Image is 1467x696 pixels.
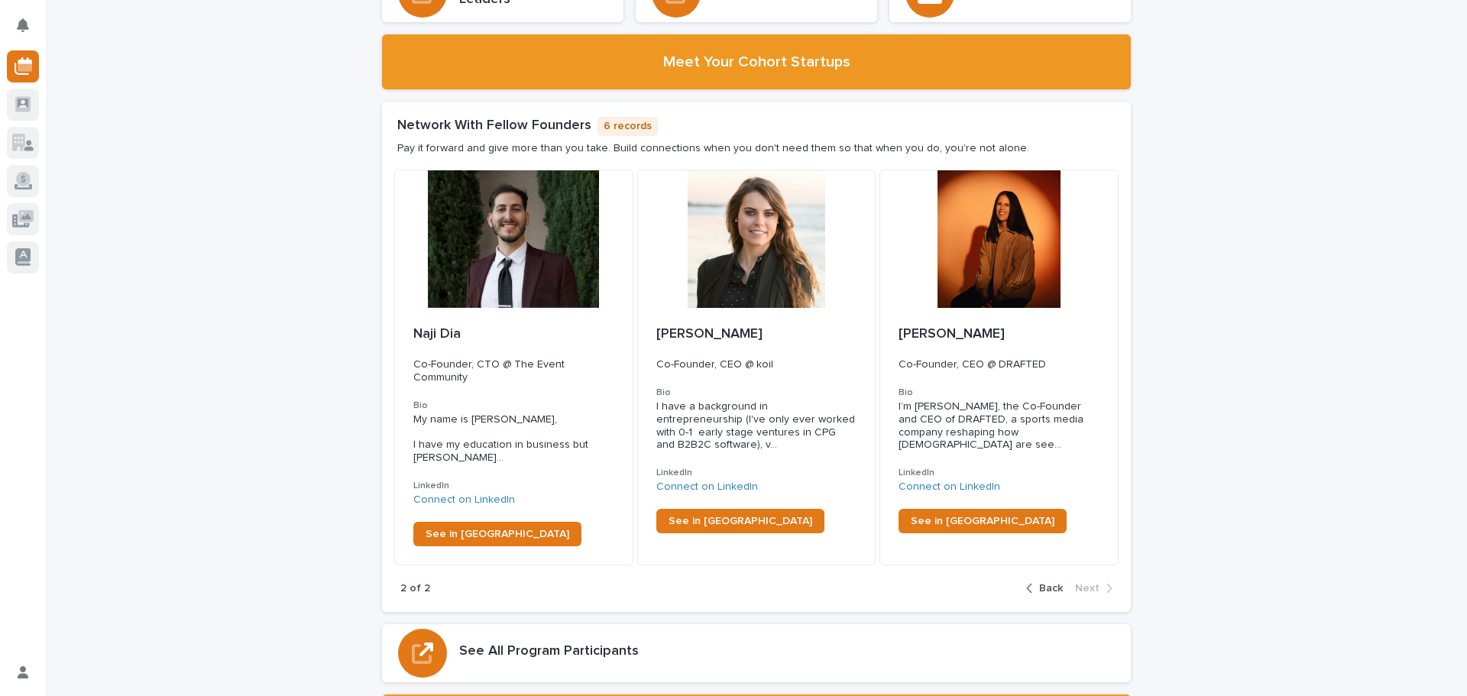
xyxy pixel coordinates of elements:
span: I’m [PERSON_NAME], the Co-Founder and CEO of DRAFTED, a sports media company reshaping how [DEMOG... [899,400,1099,452]
button: Back [1026,581,1069,595]
span: Back [1039,583,1063,594]
h3: Bio [899,387,1099,399]
a: [PERSON_NAME]Co-Founder, CEO @ koilBioI have a background in entrepreneurship (I've only ever wor... [637,170,876,565]
a: See All Program Participants [382,624,1131,682]
span: Co-Founder, CEO @ koil [656,359,773,370]
div: My name is Naji Dia, I have my education in business but learned about technology on the side. I ... [413,413,614,465]
span: See in [GEOGRAPHIC_DATA] [669,516,812,526]
button: Next [1069,581,1112,595]
span: See in [GEOGRAPHIC_DATA] [911,516,1054,526]
a: See in [GEOGRAPHIC_DATA] [656,509,824,533]
span: Naji Dia [413,327,461,341]
h3: See All Program Participants [459,643,639,660]
button: Notifications [7,9,39,41]
h3: LinkedIn [413,480,614,492]
span: Next [1075,583,1099,594]
h3: LinkedIn [899,467,1099,479]
span: Co-Founder, CTO @ The Event Community [413,359,568,383]
h3: LinkedIn [656,467,857,479]
a: Connect on LinkedIn [899,481,1000,492]
p: 6 records [597,117,658,136]
h3: Bio [656,387,857,399]
span: My name is [PERSON_NAME], I have my education in business but [PERSON_NAME] ... [413,413,614,465]
span: See in [GEOGRAPHIC_DATA] [426,529,569,539]
span: [PERSON_NAME] [899,327,1005,341]
p: 2 of 2 [400,582,430,595]
h3: Bio [413,400,614,412]
a: [PERSON_NAME]Co-Founder, CEO @ DRAFTEDBioI’m [PERSON_NAME], the Co-Founder and CEO of DRAFTED, a ... [879,170,1119,565]
div: I’m Karina Martinez, the Co-Founder and CEO of DRAFTED, a sports media company reshaping how Lati... [899,400,1099,452]
a: See in [GEOGRAPHIC_DATA] [899,509,1067,533]
span: [PERSON_NAME] [656,327,763,341]
span: Co-Founder, CEO @ DRAFTED [899,359,1046,370]
h2: Meet Your Cohort Startups [663,53,850,71]
a: Connect on LinkedIn [413,494,515,505]
a: See in [GEOGRAPHIC_DATA] [413,522,581,546]
h1: Network With Fellow Founders [397,118,591,134]
a: Naji DiaCo-Founder, CTO @ The Event CommunityBioMy name is [PERSON_NAME], I have my education in ... [394,170,633,565]
a: Connect on LinkedIn [656,481,758,492]
p: Pay it forward and give more than you take. Build connections when you don't need them so that wh... [397,142,1029,155]
span: I have a background in entrepreneurship (I've only ever worked with 0-1 early stage ventures in C... [656,400,857,452]
div: Notifications [19,18,39,43]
